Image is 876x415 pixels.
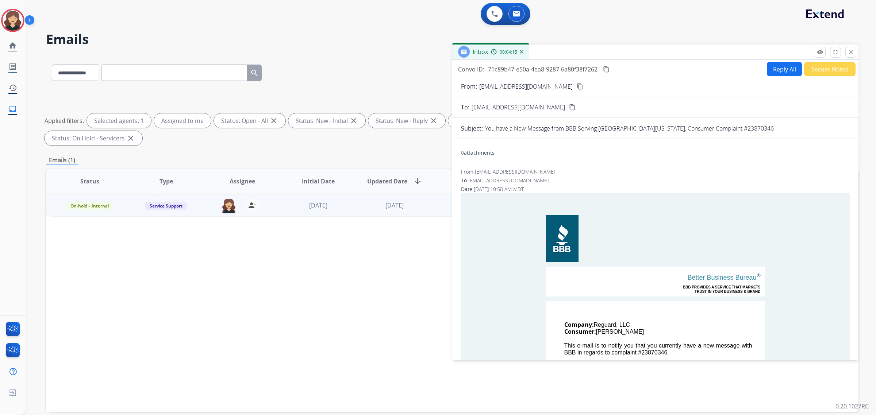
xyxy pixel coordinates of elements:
mat-icon: close [848,49,854,55]
mat-icon: content_copy [569,104,576,110]
sup: ® [757,272,761,279]
img: BBB [546,215,578,262]
span: Service Support [145,202,187,210]
b: Company: [564,321,594,329]
img: agent-avatar [222,198,236,213]
p: 0.20.1027RC [835,402,869,411]
mat-icon: close [269,116,278,125]
div: From: [461,168,850,175]
mat-icon: person_remove [248,201,257,210]
div: Status: On-hold – Internal [448,113,543,128]
mat-icon: history [8,84,17,92]
span: Assignee [230,177,255,186]
p: Emails (1) [46,156,78,165]
span: [DATE] 10:58 AM MDT [474,186,524,193]
span: On-hold – Internal [66,202,113,210]
div: To: [461,177,850,184]
span: [DATE] [385,201,404,209]
td: Better Business Bureau [561,274,761,285]
mat-icon: arrow_downward [413,177,422,186]
p: You have a New Message from BBB Serving [GEOGRAPHIC_DATA][US_STATE], Consumer Complaint #23870346 [485,124,774,133]
mat-icon: inbox [8,105,17,113]
span: [EMAIL_ADDRESS][DOMAIN_NAME] [475,168,555,175]
p: Applied filters: [45,116,84,125]
span: Status [80,177,99,186]
span: Initial Date [302,177,335,186]
h2: Emails [46,32,858,47]
p: From: [461,82,477,91]
span: [EMAIL_ADDRESS][DOMAIN_NAME] [468,177,549,184]
td: BBB PROVIDES A SERVICE THAT MARKETS TRUST IN YOUR BUSINESS & BRAND [561,285,761,294]
span: [EMAIL_ADDRESS][DOMAIN_NAME] [472,103,565,112]
div: Status: New - Initial [288,113,365,128]
span: Updated Date [367,177,407,186]
div: attachments [461,149,495,156]
p: Subject: [461,124,483,133]
mat-icon: fullscreen [832,49,839,55]
mat-icon: content_copy [577,83,583,90]
p: To: [461,103,469,112]
mat-icon: list_alt [8,62,17,71]
span: 71c89b47-e50a-4ea8-9287-6a80f38f7262 [488,65,598,73]
button: Reply All [767,62,802,76]
mat-icon: close [126,134,135,143]
mat-icon: remove_red_eye [817,49,823,55]
img: avatar [3,10,23,31]
div: Status: Open - All [214,113,285,128]
span: 00:04:15 [500,49,517,55]
mat-icon: close [349,116,358,125]
span: Type [160,177,173,186]
div: Selected agents: 1 [87,113,151,128]
p: [EMAIL_ADDRESS][DOMAIN_NAME] [479,82,573,91]
mat-icon: home [8,41,17,50]
div: Assigned to me [154,113,211,128]
div: Date: [461,186,850,193]
mat-icon: content_copy [603,66,610,73]
div: Status: New - Reply [368,113,445,128]
div: Status: On Hold - Servicers [45,131,142,146]
span: [DATE] [309,201,327,209]
span: 0 [461,149,464,156]
button: Secure Notes [804,62,856,76]
p: Convo ID: [458,65,484,74]
span: Inbox [473,48,488,56]
mat-icon: close [429,116,438,125]
b: Consumer: [564,327,596,336]
mat-icon: search [250,69,259,77]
